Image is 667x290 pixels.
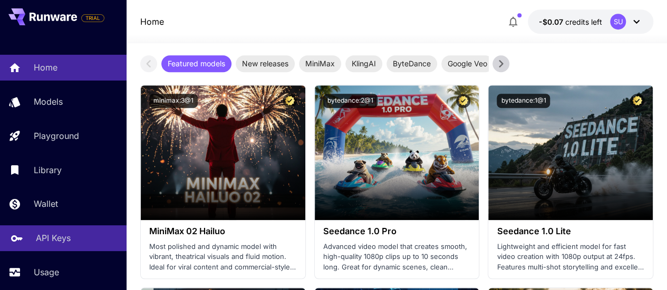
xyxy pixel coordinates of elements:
span: New releases [236,58,295,69]
button: Certified Model – Vetted for best performance and includes a commercial license. [283,94,297,108]
p: Usage [34,266,59,278]
span: -$0.07 [538,17,565,26]
div: Google Veo [441,55,494,72]
h3: Seedance 1.0 Pro [323,226,471,236]
button: bytedance:1@1 [497,94,550,108]
p: Library [34,164,62,176]
span: ByteDance [386,58,437,69]
h3: Seedance 1.0 Lite [497,226,644,236]
nav: breadcrumb [140,15,164,28]
p: Lightweight and efficient model for fast video creation with 1080p output at 24fps. Features mult... [497,242,644,273]
img: alt [141,85,305,220]
div: ByteDance [386,55,437,72]
div: MiniMax [299,55,341,72]
p: Home [34,61,57,74]
div: New releases [236,55,295,72]
div: Featured models [161,55,231,72]
div: SU [610,14,626,29]
a: Home [140,15,164,28]
span: KlingAI [345,58,382,69]
span: Add your payment card to enable full platform functionality. [81,12,104,24]
span: Featured models [161,58,231,69]
button: Certified Model – Vetted for best performance and includes a commercial license. [456,94,470,108]
img: alt [488,85,653,220]
p: Models [34,95,63,108]
p: Wallet [34,197,58,210]
p: Advanced video model that creates smooth, high-quality 1080p clips up to 10 seconds long. Great f... [323,242,471,273]
button: -$0.0748SU [528,9,653,34]
p: API Keys [36,232,71,244]
button: minimax:3@1 [149,94,198,108]
div: KlingAI [345,55,382,72]
span: TRIAL [82,14,104,22]
span: credits left [565,17,602,26]
button: Certified Model – Vetted for best performance and includes a commercial license. [630,94,644,108]
p: Playground [34,129,79,142]
div: -$0.0748 [538,16,602,27]
p: Most polished and dynamic model with vibrant, theatrical visuals and fluid motion. Ideal for vira... [149,242,297,273]
span: MiniMax [299,58,341,69]
img: alt [315,85,479,220]
h3: MiniMax 02 Hailuo [149,226,297,236]
button: bytedance:2@1 [323,94,378,108]
span: Google Veo [441,58,494,69]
